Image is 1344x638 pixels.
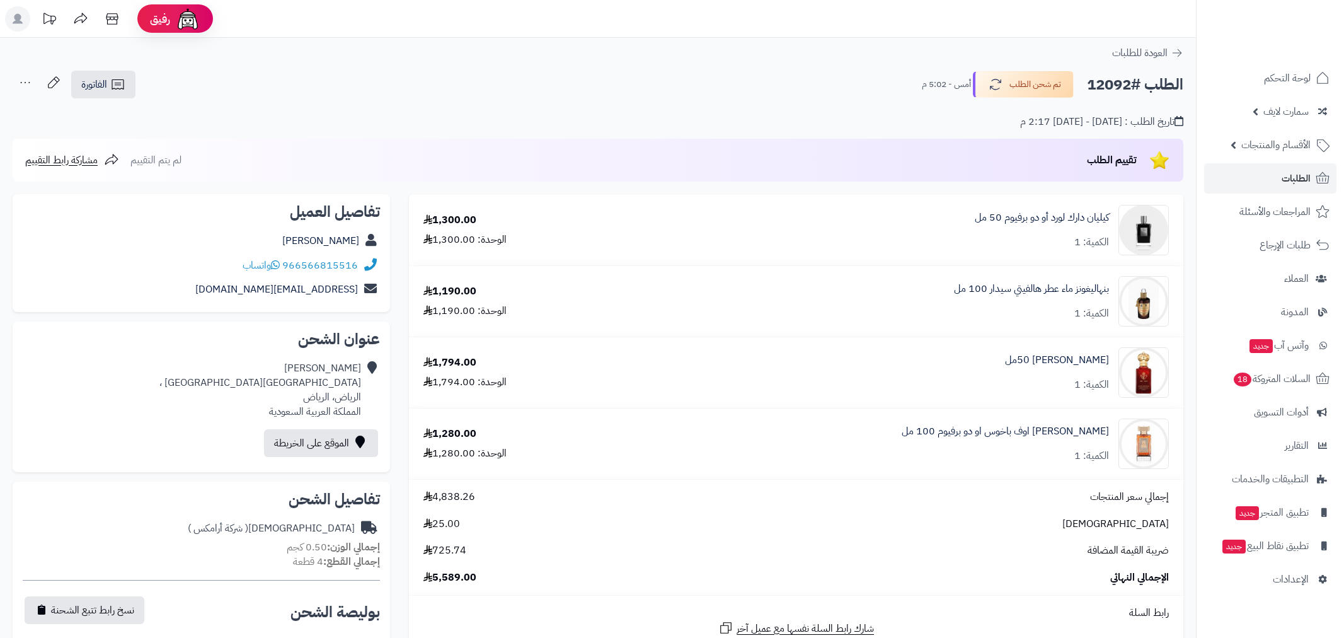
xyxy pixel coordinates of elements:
[23,204,380,219] h2: تفاصيل العميل
[1204,330,1336,361] a: وآتس آبجديد
[1119,205,1168,255] img: 3700550218333-kilian-kilian-dark-lord-_m_-edp-50-ml-90x90.png
[1112,45,1168,61] span: العودة للطلبات
[71,71,135,98] a: الفاتورة
[1074,235,1109,250] div: الكمية: 1
[423,543,466,558] span: 725.74
[1087,153,1137,168] span: تقييم الطلب
[1020,115,1183,129] div: تاريخ الطلب : [DATE] - [DATE] 2:17 م
[1204,397,1336,427] a: أدوات التسويق
[25,153,119,168] a: مشاركة رابط التقييم
[423,490,475,504] span: 4,838.26
[1119,276,1168,327] img: 1637254161-214648255_nocolor_in-90x90.jpg
[1234,373,1251,386] span: 18
[81,77,107,92] span: الفاتورة
[1264,69,1311,87] span: لوحة التحكم
[1074,449,1109,463] div: الكمية: 1
[243,258,280,273] a: واتساب
[1088,543,1169,558] span: ضريبة القيمة المضافة
[423,233,507,247] div: الوحدة: 1,300.00
[1119,347,1168,398] img: 1666162304-652638009087-550x550-90x90.jpg
[1204,497,1336,528] a: تطبيق المتجرجديد
[423,356,476,370] div: 1,794.00
[423,284,476,299] div: 1,190.00
[282,233,359,248] a: [PERSON_NAME]
[1204,431,1336,461] a: التقارير
[1221,537,1309,555] span: تطبيق نقاط البيع
[1204,264,1336,294] a: العملاء
[1204,464,1336,494] a: التطبيقات والخدمات
[327,540,380,555] strong: إجمالي الوزن:
[1204,230,1336,260] a: طلبات الإرجاع
[737,622,874,636] span: شارك رابط السلة نفسها مع عميل آخر
[1249,339,1273,353] span: جديد
[188,521,248,536] span: ( شركة أرامكس )
[1241,136,1311,154] span: الأقسام والمنتجات
[423,571,476,585] span: 5,589.00
[414,606,1178,620] div: رابط السلة
[423,375,507,390] div: الوحدة: 1,794.00
[1282,170,1311,187] span: الطلبات
[51,603,134,618] span: نسخ رابط تتبع الشحنة
[922,78,971,91] small: أمس - 5:02 م
[423,427,476,441] div: 1,280.00
[718,620,874,636] a: شارك رابط السلة نفسها مع عميل آخر
[1204,197,1336,227] a: المراجعات والأسئلة
[423,304,507,318] div: الوحدة: 1,190.00
[150,11,170,26] span: رفيق
[1119,419,1168,469] img: 1746605065-TriumphofBacchus100mlFrontCrystal_3000x-90x90.jpg
[1263,103,1309,120] span: سمارت لايف
[1204,531,1336,561] a: تطبيق نقاط البيعجديد
[23,492,380,507] h2: تفاصيل الشحن
[130,153,181,168] span: لم يتم التقييم
[159,361,361,419] div: [PERSON_NAME] [GEOGRAPHIC_DATA][GEOGRAPHIC_DATA] ، الرياض، الرياض المملكة العربية السعودية
[1090,490,1169,504] span: إجمالي سعر المنتجات
[1236,506,1259,520] span: جديد
[1258,34,1332,61] img: logo-2.png
[1281,303,1309,321] span: المدونة
[1074,306,1109,321] div: الكمية: 1
[175,6,200,32] img: ai-face.png
[1062,517,1169,531] span: [DEMOGRAPHIC_DATA]
[902,424,1109,439] a: [PERSON_NAME] اوف باخوس او دو برفيوم 100 مل
[423,446,507,461] div: الوحدة: 1,280.00
[287,540,380,555] small: 0.50 كجم
[1239,203,1311,221] span: المراجعات والأسئلة
[1234,504,1309,521] span: تطبيق المتجر
[290,605,380,620] h2: بوليصة الشحن
[323,554,380,569] strong: إجمالي القطع:
[264,429,378,457] a: الموقع على الخريطة
[1087,72,1183,98] h2: الطلب #12092
[954,282,1109,296] a: بنهاليغونز ماء عطر هالفيتي سيدار 100 مل
[1254,403,1309,421] span: أدوات التسويق
[1204,364,1336,394] a: السلات المتروكة18
[188,521,355,536] div: [DEMOGRAPHIC_DATA]
[1232,370,1311,388] span: السلات المتروكة
[1112,45,1183,61] a: العودة للطلبات
[1232,470,1309,488] span: التطبيقات والخدمات
[23,332,380,347] h2: عنوان الشحن
[1285,437,1309,455] span: التقارير
[423,517,460,531] span: 25.00
[1110,571,1169,585] span: الإجمالي النهائي
[973,71,1074,98] button: تم شحن الطلب
[1284,270,1309,287] span: العملاء
[1260,236,1311,254] span: طلبات الإرجاع
[1204,163,1336,194] a: الطلبات
[423,213,476,228] div: 1,300.00
[25,596,144,624] button: نسخ رابط تتبع الشحنة
[1005,353,1109,368] a: [PERSON_NAME] 50مل
[975,211,1109,225] a: كيليان دارك لورد أو دو برفيوم 50 مل
[1204,564,1336,594] a: الإعدادات
[1273,571,1309,588] span: الإعدادات
[1248,337,1309,354] span: وآتس آب
[33,6,65,35] a: تحديثات المنصة
[1074,378,1109,392] div: الكمية: 1
[25,153,98,168] span: مشاركة رابط التقييم
[293,554,380,569] small: 4 قطعة
[1204,63,1336,93] a: لوحة التحكم
[1204,297,1336,327] a: المدونة
[282,258,358,273] a: 966566815516
[195,282,358,297] a: [EMAIL_ADDRESS][DOMAIN_NAME]
[1222,540,1246,554] span: جديد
